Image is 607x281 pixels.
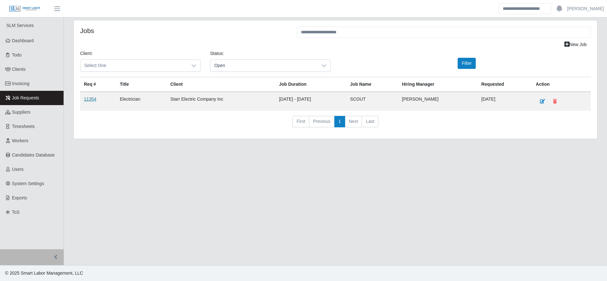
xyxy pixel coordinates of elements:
span: System Settings [12,181,44,186]
span: Exports [12,195,27,200]
span: Clients [12,67,26,72]
span: Todo [12,52,22,57]
span: Suppliers [12,110,31,115]
td: [PERSON_NAME] [398,92,478,111]
a: New Job [560,39,591,50]
a: [PERSON_NAME] [567,5,604,12]
th: Client [167,77,275,92]
span: Select One [80,60,188,71]
nav: pagination [80,116,591,132]
span: Candidates Database [12,152,55,157]
button: Filter [458,58,476,69]
a: 1 [334,116,345,127]
td: SCOUT [346,92,398,111]
th: Job Duration [275,77,346,92]
th: Job Name [346,77,398,92]
img: SLM Logo [9,5,41,12]
span: SLM Services [6,23,34,28]
th: Hiring Manager [398,77,478,92]
span: Invoicing [12,81,30,86]
span: Job Requests [12,95,39,100]
th: Action [532,77,591,92]
span: Dashboard [12,38,34,43]
td: [DATE] [478,92,532,111]
h4: Jobs [80,27,287,35]
span: ToS [12,210,20,215]
span: Open [210,60,317,71]
td: Starr Electric Company Inc [167,92,275,111]
th: Requested [478,77,532,92]
span: © 2025 Smart Labor Management, LLC [5,271,83,276]
a: 11354 [84,97,96,102]
span: Timesheets [12,124,35,129]
input: Search [499,3,551,14]
th: Title [116,77,167,92]
label: Client: [80,50,93,57]
span: Users [12,167,24,172]
th: Req # [80,77,116,92]
span: Workers [12,138,29,143]
label: Status: [210,50,224,57]
td: Electrician [116,92,167,111]
td: [DATE] - [DATE] [275,92,346,111]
